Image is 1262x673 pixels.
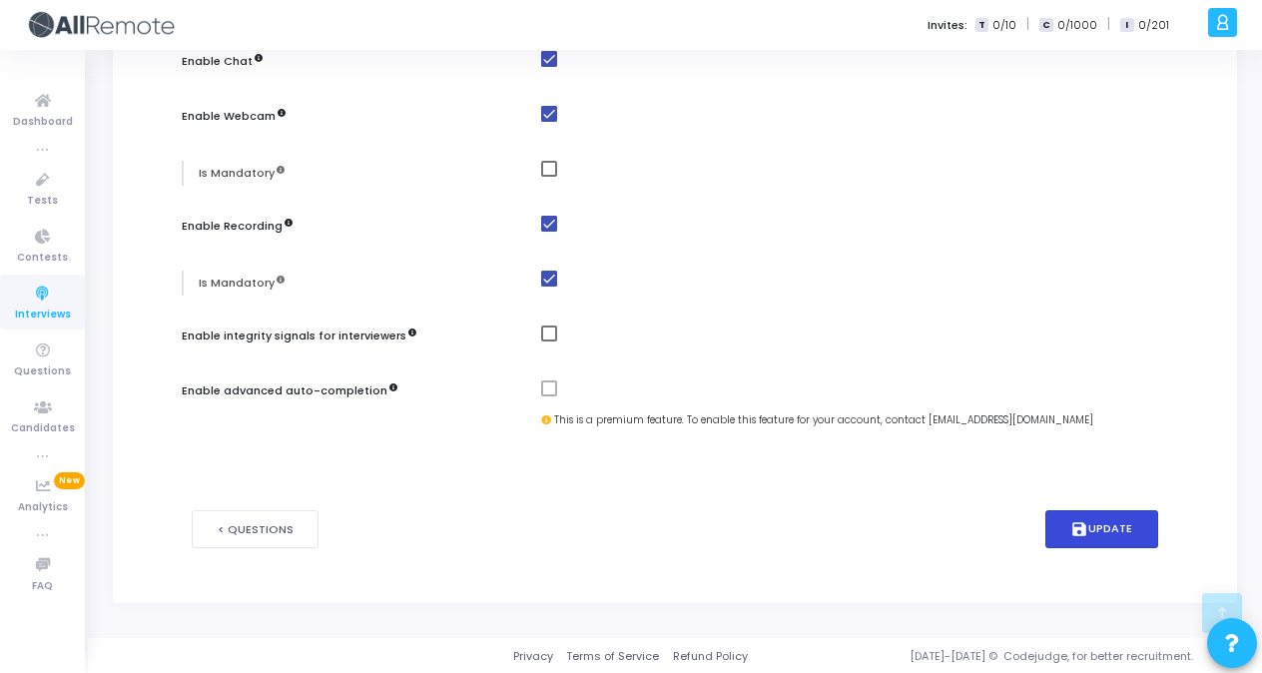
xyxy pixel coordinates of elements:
[748,648,1237,665] div: [DATE]-[DATE] © Codejudge, for better recruitment.
[513,648,553,665] a: Privacy
[11,420,75,437] span: Candidates
[18,499,68,516] span: Analytics
[1045,510,1159,549] button: saveUpdate
[199,275,285,292] label: Is Mandatory
[182,382,397,399] label: Enable advanced auto-completion
[1107,14,1110,35] span: |
[15,307,71,324] span: Interviews
[975,18,988,33] span: T
[25,5,175,45] img: logo
[1138,17,1169,34] span: 0/201
[928,17,967,34] label: Invites:
[541,413,1148,428] div: This is a premium feature. To enable this feature for your account, contact [EMAIL_ADDRESS][DOMAI...
[182,328,416,344] label: Enable integrity signals for interviewers
[1057,17,1097,34] span: 0/1000
[1039,18,1052,33] span: C
[992,17,1016,34] span: 0/10
[27,193,58,210] span: Tests
[17,250,68,267] span: Contests
[54,472,85,489] span: New
[1026,14,1029,35] span: |
[192,510,319,549] button: < Questions
[182,218,293,235] label: Enable Recording
[182,108,286,125] label: Enable Webcam
[32,578,53,595] span: FAQ
[1120,18,1133,33] span: I
[14,363,71,380] span: Questions
[1070,520,1088,538] i: save
[566,648,659,665] a: Terms of Service
[182,53,263,70] label: Enable Chat
[199,165,285,182] label: Is Mandatory
[13,114,73,131] span: Dashboard
[673,648,748,665] a: Refund Policy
